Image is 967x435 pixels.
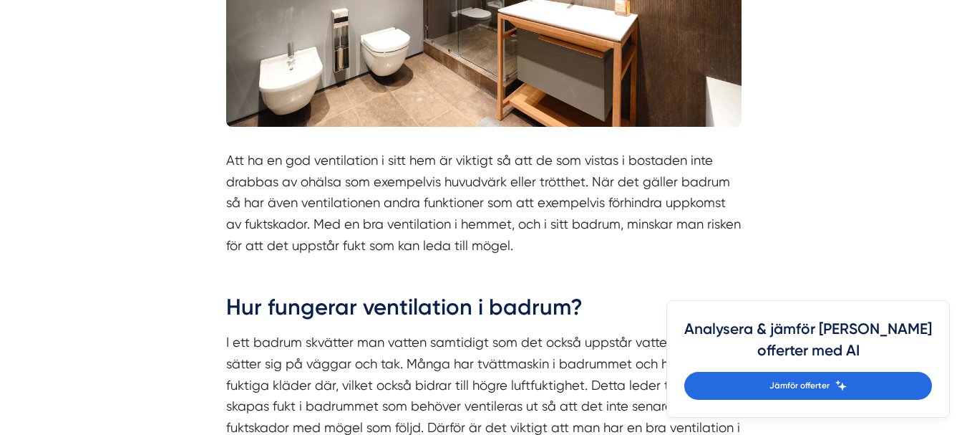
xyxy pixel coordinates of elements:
[226,150,742,256] p: Att ha en god ventilation i sitt hem är viktigt så att de som vistas i bostaden inte drabbas av o...
[684,372,932,400] a: Jämför offerter
[769,379,830,393] span: Jämför offerter
[226,292,742,332] h2: Hur fungerar ventilation i badrum?
[684,318,932,372] h4: Analysera & jämför [PERSON_NAME] offerter med AI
